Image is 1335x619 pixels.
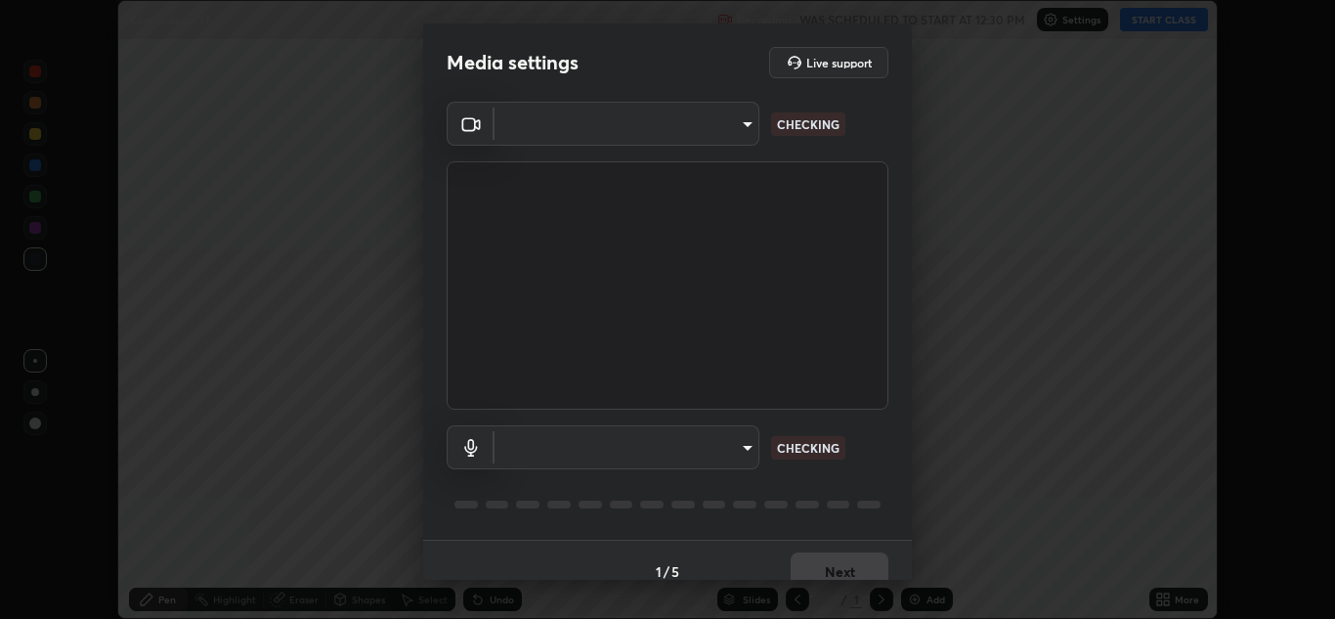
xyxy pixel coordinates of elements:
[671,561,679,582] h4: 5
[447,50,579,75] h2: Media settings
[664,561,669,582] h4: /
[656,561,662,582] h4: 1
[495,102,759,146] div: ​
[806,57,872,68] h5: Live support
[777,115,840,133] p: CHECKING
[777,439,840,457] p: CHECKING
[495,425,759,469] div: ​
